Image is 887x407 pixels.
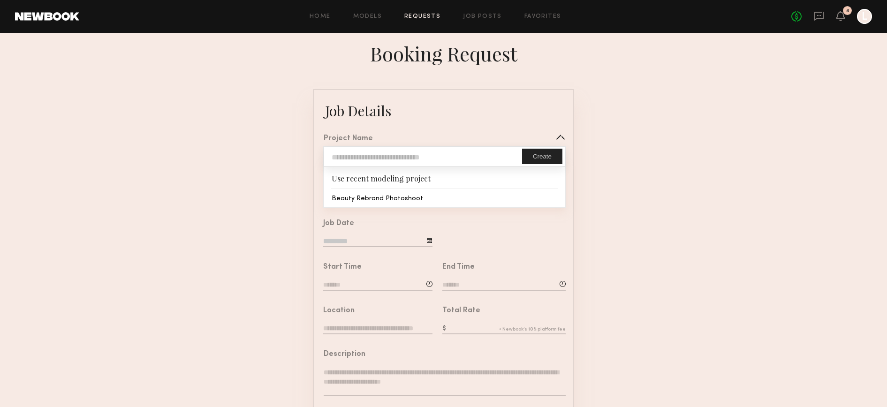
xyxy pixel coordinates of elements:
a: Favorites [524,14,561,20]
div: Project Name [324,135,373,143]
a: Models [353,14,382,20]
div: Use recent modeling project [324,167,565,188]
div: Booking Request [370,40,517,67]
div: 4 [846,8,849,14]
div: Job Details [325,101,391,120]
a: Home [310,14,331,20]
div: Total Rate [442,307,480,315]
div: Start Time [323,264,362,271]
a: Requests [404,14,440,20]
a: Job Posts [463,14,502,20]
a: L [857,9,872,24]
div: Beauty Rebrand Photoshoot [324,189,565,207]
div: Job Date [323,220,354,227]
div: End Time [442,264,475,271]
div: Location [323,307,355,315]
button: Create [522,149,562,164]
div: Description [324,351,365,358]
